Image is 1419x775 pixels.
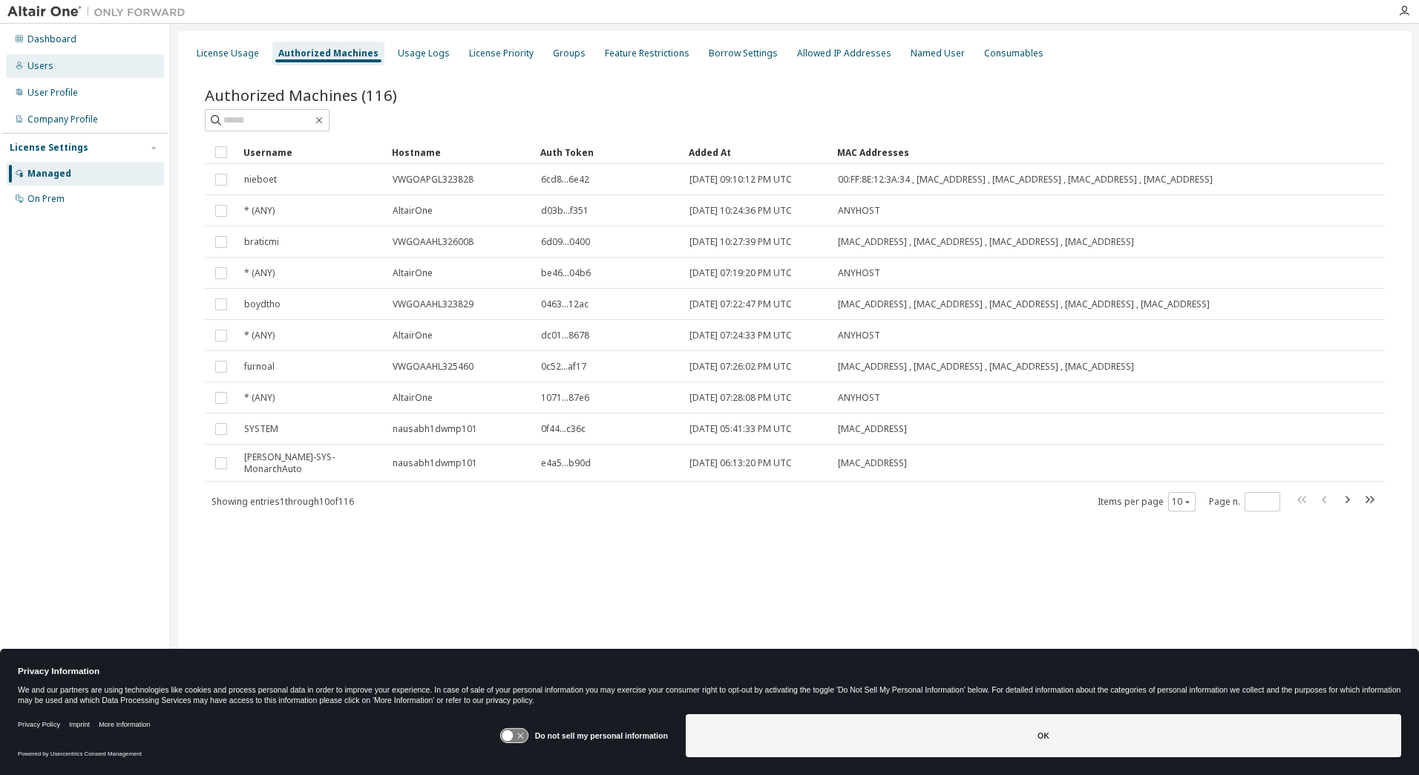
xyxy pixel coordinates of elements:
span: AltairOne [393,330,433,341]
div: License Settings [10,142,88,154]
span: [DATE] 07:28:08 PM UTC [689,392,792,404]
div: License Priority [469,48,534,59]
span: VWGOAAHL323829 [393,298,473,310]
span: nieboet [244,174,277,186]
div: On Prem [27,193,65,205]
span: VWGOAAHL326008 [393,236,473,248]
span: SYSTEM [244,423,278,435]
span: [MAC_ADDRESS] , [MAC_ADDRESS] , [MAC_ADDRESS] , [MAC_ADDRESS] [838,236,1134,248]
div: Username [243,140,380,164]
span: AltairOne [393,205,433,217]
div: Groups [553,48,586,59]
span: VWGOAPGL323828 [393,174,473,186]
span: 00:FF:8E:12:3A:34 , [MAC_ADDRESS] , [MAC_ADDRESS] , [MAC_ADDRESS] , [MAC_ADDRESS] [838,174,1213,186]
span: * (ANY) [244,392,275,404]
span: nausabh1dwmp101 [393,423,477,435]
span: [DATE] 10:27:39 PM UTC [689,236,792,248]
span: Showing entries 1 through 10 of 116 [212,495,354,508]
span: [DATE] 09:10:12 PM UTC [689,174,792,186]
span: ANYHOST [838,205,880,217]
span: * (ANY) [244,267,275,279]
div: Named User [911,48,965,59]
span: ANYHOST [838,392,880,404]
div: Allowed IP Addresses [797,48,891,59]
span: [DATE] 07:26:02 PM UTC [689,361,792,373]
span: [DATE] 10:24:36 PM UTC [689,205,792,217]
div: Authorized Machines [278,48,378,59]
span: 6d09...0400 [541,236,590,248]
img: Altair One [7,4,193,19]
span: [MAC_ADDRESS] [838,423,907,435]
span: VWGOAAHL325460 [393,361,473,373]
div: Managed [27,168,71,180]
span: [MAC_ADDRESS] [838,457,907,469]
span: d03b...f351 [541,205,589,217]
span: * (ANY) [244,205,275,217]
span: Authorized Machines (116) [205,85,397,105]
span: * (ANY) [244,330,275,341]
span: e4a5...b90d [541,457,591,469]
span: 0f44...c36c [541,423,586,435]
span: 6cd8...6e42 [541,174,589,186]
div: Auth Token [540,140,677,164]
span: Items per page [1098,492,1196,511]
span: braticmi [244,236,279,248]
span: [DATE] 07:22:47 PM UTC [689,298,792,310]
span: [DATE] 07:24:33 PM UTC [689,330,792,341]
span: 1071...87e6 [541,392,589,404]
div: MAC Addresses [837,140,1229,164]
div: License Usage [197,48,259,59]
span: [PERSON_NAME]-SYS-MonarchAuto [244,451,379,475]
div: Added At [689,140,825,164]
span: ANYHOST [838,330,880,341]
span: nausabh1dwmp101 [393,457,477,469]
span: [DATE] 05:41:33 PM UTC [689,423,792,435]
span: 0c52...af17 [541,361,586,373]
span: boydtho [244,298,281,310]
span: be46...04b6 [541,267,591,279]
span: furnoal [244,361,275,373]
div: Company Profile [27,114,98,125]
div: Borrow Settings [709,48,778,59]
span: Page n. [1209,492,1280,511]
span: [MAC_ADDRESS] , [MAC_ADDRESS] , [MAC_ADDRESS] , [MAC_ADDRESS] [838,361,1134,373]
span: AltairOne [393,392,433,404]
span: 0463...12ac [541,298,589,310]
div: Hostname [392,140,528,164]
span: [DATE] 06:13:20 PM UTC [689,457,792,469]
div: Users [27,60,53,72]
div: Feature Restrictions [605,48,689,59]
span: dc01...8678 [541,330,589,341]
div: Consumables [984,48,1043,59]
div: User Profile [27,87,78,99]
div: Dashboard [27,33,76,45]
span: [MAC_ADDRESS] , [MAC_ADDRESS] , [MAC_ADDRESS] , [MAC_ADDRESS] , [MAC_ADDRESS] [838,298,1210,310]
button: 10 [1172,496,1192,508]
span: AltairOne [393,267,433,279]
div: Usage Logs [398,48,450,59]
span: ANYHOST [838,267,880,279]
span: [DATE] 07:19:20 PM UTC [689,267,792,279]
